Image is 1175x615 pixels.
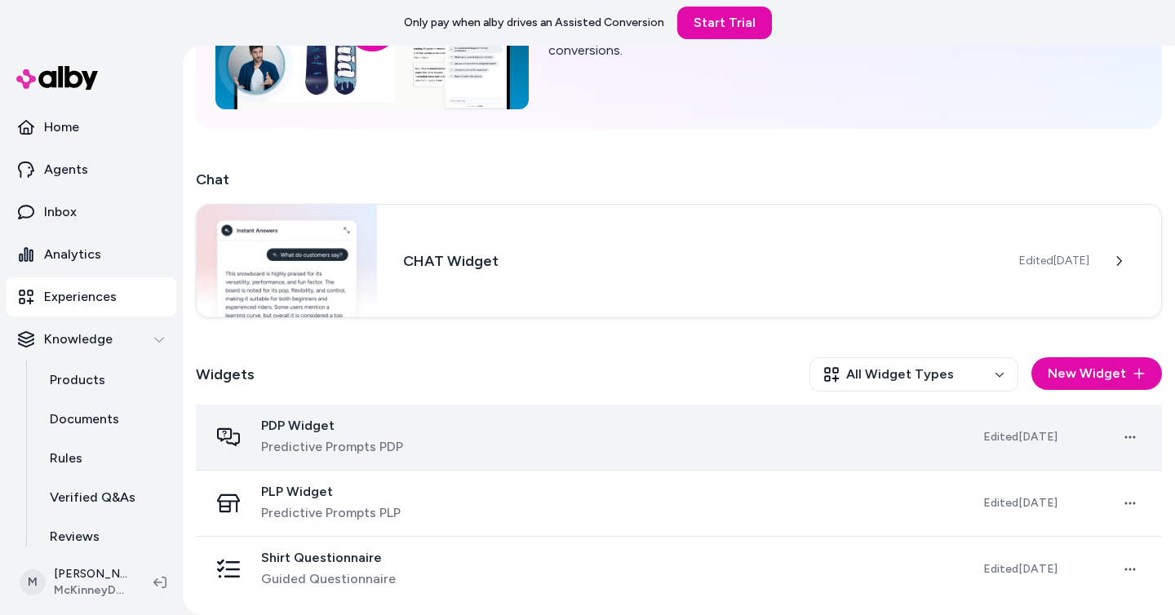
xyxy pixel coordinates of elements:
p: Inbox [44,202,77,222]
button: All Widget Types [809,357,1018,392]
button: New Widget [1031,357,1162,390]
a: Home [7,108,176,147]
p: Verified Q&As [50,488,135,507]
img: Chat widget [197,205,377,317]
span: Predictive Prompts PDP [261,437,403,457]
a: Documents [33,400,176,439]
p: Home [44,117,79,137]
a: Start Trial [677,7,772,39]
span: Edited [DATE] [983,430,1057,444]
p: Knowledge [44,330,113,349]
span: Predictive Prompts PLP [261,503,401,523]
p: Products [50,370,105,390]
p: Documents [50,409,119,429]
p: Rules [50,449,82,468]
span: PDP Widget [261,418,403,434]
p: Analytics [44,245,101,264]
a: Rules [33,439,176,478]
a: Chat widgetCHAT WidgetEdited[DATE] [196,204,1162,318]
a: Analytics [7,235,176,274]
a: Products [33,361,176,400]
p: [PERSON_NAME] [54,566,127,582]
button: Knowledge [7,320,176,359]
h3: CHAT Widget [403,250,993,272]
p: Agents [44,160,88,179]
span: Shirt Questionnaire [261,550,396,566]
img: alby Logo [16,66,98,90]
p: Reviews [50,527,100,546]
span: Edited [DATE] [983,496,1057,510]
span: McKinneyDocumentationTestStore [54,582,127,599]
span: M [20,569,46,595]
p: Experiences [44,287,117,307]
a: Inbox [7,192,176,232]
a: Verified Q&As [33,478,176,517]
span: PLP Widget [261,484,401,500]
button: M[PERSON_NAME]McKinneyDocumentationTestStore [10,556,140,608]
h2: Widgets [196,363,255,386]
span: Edited [DATE] [983,562,1057,576]
span: Guided Questionnaire [261,569,396,589]
a: Reviews [33,517,176,556]
span: Edited [DATE] [1019,253,1089,269]
a: Agents [7,150,176,189]
a: Experiences [7,277,176,316]
h2: Chat [196,168,1162,191]
p: Only pay when alby drives an Assisted Conversion [404,15,664,31]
